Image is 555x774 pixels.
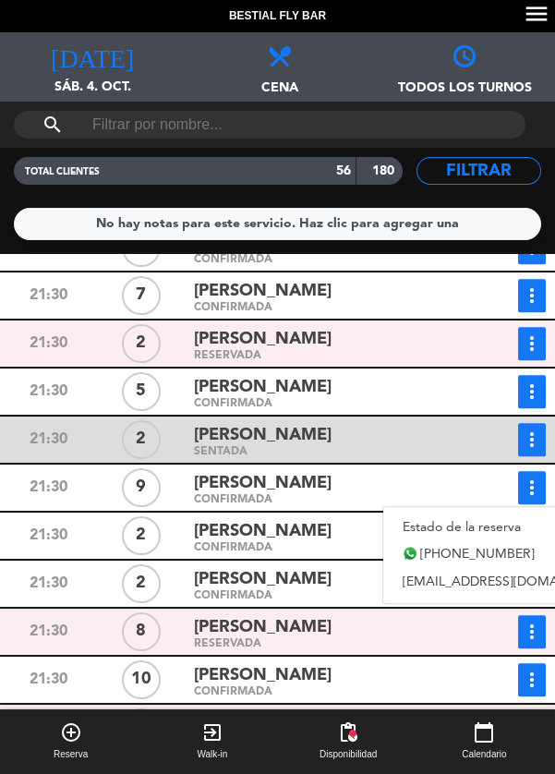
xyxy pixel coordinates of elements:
div: 21:30 [2,615,95,648]
button: more_vert [518,471,546,504]
div: 2 [122,708,161,747]
i: more_vert [521,477,543,499]
div: CONFIRMADA [194,544,460,552]
i: add_circle_outline [60,721,82,744]
span: [PERSON_NAME] [194,326,332,353]
div: 2 [122,420,161,459]
button: calendar_todayCalendario [414,709,555,774]
div: 21:30 [2,519,95,552]
i: [DATE] [51,42,134,67]
div: 21:30 [2,423,95,456]
input: Filtrar por nombre... [90,111,449,139]
span: fiber_manual_record [347,728,358,739]
div: 10 [122,660,161,699]
div: 21:30 [2,327,95,360]
button: more_vert [518,423,546,456]
button: more_vert [518,663,546,696]
span: [PERSON_NAME] [194,422,332,449]
span: TOTAL CLIENTES [25,167,100,176]
div: 21:30 [2,375,95,408]
span: Bestial Fly Bar [229,7,326,26]
span: [PERSON_NAME] [194,566,332,593]
div: 9 [122,468,161,507]
button: more_vert [518,279,546,312]
div: CONFIRMADA [194,256,460,264]
div: 8 [122,612,161,651]
strong: 180 [372,164,398,177]
i: more_vert [521,381,543,403]
i: more_vert [521,621,543,643]
span: [PERSON_NAME] [194,470,332,497]
span: [PHONE_NUMBER] [420,544,535,565]
button: more_vert [518,327,546,360]
i: search [42,114,64,136]
button: Filtrar [416,157,541,185]
div: 7 [122,276,161,315]
div: CONFIRMADA [194,688,460,696]
i: exit_to_app [201,721,223,744]
span: [PERSON_NAME] [194,662,332,689]
i: more_vert [521,429,543,451]
span: Reserva [54,747,88,762]
div: SENTADA [194,448,460,456]
span: pending_actions [337,721,359,744]
div: CONFIRMADA [194,496,460,504]
button: more_vert [518,615,546,648]
span: Calendario [462,747,506,762]
div: RESERVADA [194,352,460,360]
div: CONFIRMADA [194,304,460,312]
strong: 56 [336,164,351,177]
i: more_vert [521,333,543,355]
span: [PERSON_NAME] [194,614,332,641]
div: 21:30 [2,471,95,504]
div: 2 [122,324,161,363]
span: [PERSON_NAME] [194,374,332,401]
div: 2 [122,564,161,603]
div: 21:30 [2,567,95,600]
i: calendar_today [473,721,495,744]
div: 5 [122,372,161,411]
i: more_vert [521,284,543,307]
span: [PERSON_NAME] [194,278,332,305]
div: 2 [122,516,161,555]
div: 21:30 [2,279,95,312]
div: RESERVADA [194,640,460,648]
button: exit_to_appWalk-in [141,709,283,774]
div: No hay notas para este servicio. Haz clic para agregar una [96,213,459,235]
button: more_vert [518,375,546,408]
div: CONFIRMADA [194,592,460,600]
div: 21:30 [2,663,95,696]
i: more_vert [521,669,543,691]
span: Walk-in [197,747,227,762]
span: [PERSON_NAME] [194,518,332,545]
div: CONFIRMADA [194,400,460,408]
